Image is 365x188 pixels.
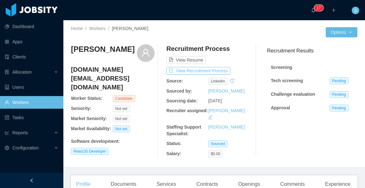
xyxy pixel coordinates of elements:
b: Software development : [71,139,120,144]
strong: Challenge evaluation [271,92,315,97]
sup: 17 [314,5,323,11]
a: icon: exportView Recruitment Process [166,68,230,73]
strong: Tech screening [271,78,303,83]
span: $0.00 [208,150,223,157]
span: [PERSON_NAME] [112,26,148,31]
i: icon: setting [5,146,9,150]
h4: [DOMAIN_NAME][EMAIL_ADDRESS][DOMAIN_NAME] [71,65,155,92]
span: linkedin [208,78,227,85]
i: icon: solution [5,70,9,74]
a: Home [71,26,83,31]
span: Configuration [12,145,39,150]
span: ReactJS Developer [71,148,109,155]
span: Pending [330,77,349,84]
span: S [354,7,357,14]
a: icon: appstoreApps [5,35,58,48]
b: Seniority: [71,106,92,111]
strong: Approval [271,105,290,110]
span: Reports [12,130,28,135]
a: icon: userWorkers [5,96,58,109]
a: icon: robotUsers [5,81,58,94]
p: 7 [319,5,321,11]
span: Not set [113,105,130,112]
a: [PERSON_NAME] [208,88,245,94]
i: icon: history [230,79,234,83]
b: Sourcing date: [166,98,197,103]
h3: Recruitment Results [267,47,357,55]
a: [PERSON_NAME] [208,124,245,130]
i: icon: line-chart [5,130,9,135]
b: Sourced by: [166,88,192,94]
a: icon: pie-chartDashboard [5,20,58,33]
i: icon: bell [311,8,316,12]
a: icon: auditClients [5,51,58,63]
b: Status: [166,141,181,146]
a: Workers [89,26,106,31]
span: [DATE] [208,98,222,103]
span: Sourced [208,140,227,147]
b: Recruiter assigned: [166,108,208,113]
span: Allocation [12,70,32,75]
span: Pending [330,105,349,112]
button: icon: file-textView Resume [166,56,206,64]
b: Salary: [166,151,181,156]
button: Optionsicon: down [326,27,357,37]
span: Pending [330,91,349,98]
i: icon: user [141,48,150,57]
a: [PERSON_NAME] [208,108,245,113]
p: 1 [317,5,319,11]
i: icon: plus [331,8,336,12]
b: Market Availability: [71,126,111,131]
b: Market Seniority: [71,116,107,121]
span: Not set [113,115,130,122]
button: icon: exportView Recruitment Process [166,67,230,75]
i: icon: edit [208,115,213,119]
b: Staffing Support Specialist: [166,124,201,136]
b: Worker Status: [71,96,102,101]
span: Not set [113,125,130,132]
h3: [PERSON_NAME] [71,44,135,54]
b: Source: [166,78,183,83]
span: / [85,26,86,31]
strong: Screening [271,65,292,70]
span: Candidate [113,95,135,102]
a: icon: profileTasks [5,111,58,124]
a: icon: file-textView Resume [166,58,206,63]
span: / [108,26,109,31]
